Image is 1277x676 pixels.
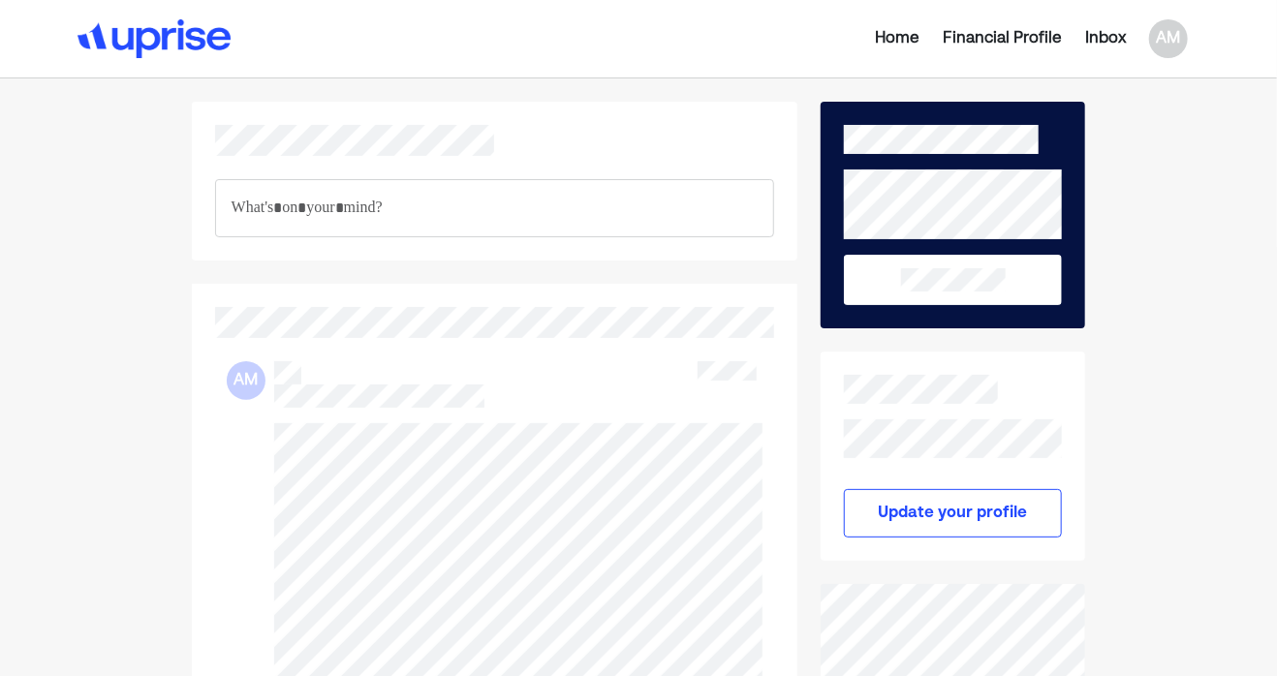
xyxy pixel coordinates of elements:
[844,489,1063,538] button: Update your profile
[1085,27,1126,50] div: Inbox
[943,27,1062,50] div: Financial Profile
[1149,19,1188,58] div: AM
[215,179,774,237] div: Rich Text Editor. Editing area: main
[227,361,265,400] div: AM
[875,27,919,50] div: Home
